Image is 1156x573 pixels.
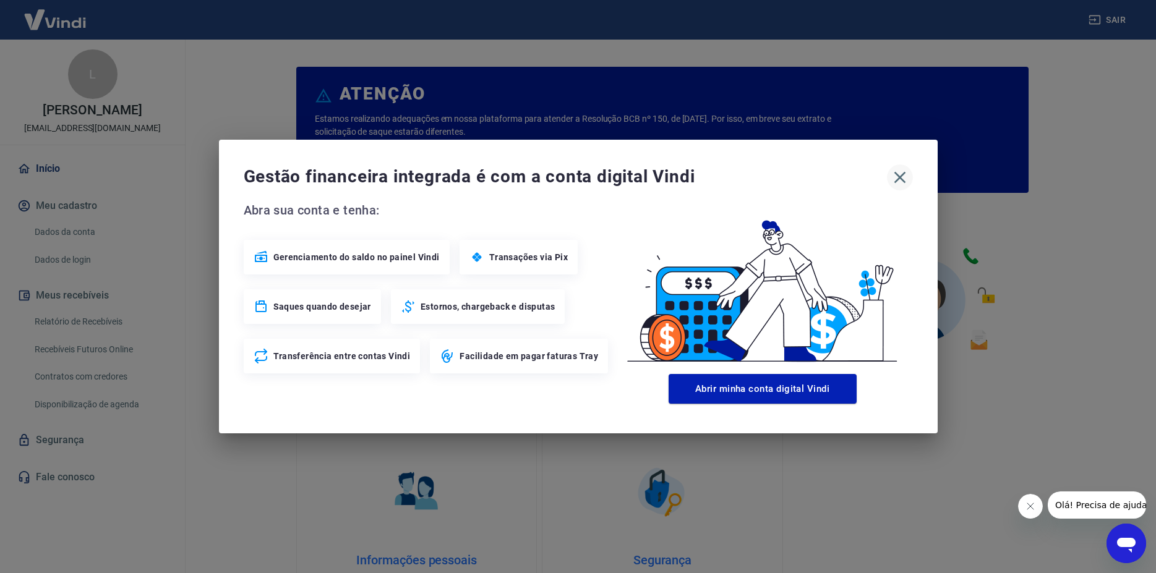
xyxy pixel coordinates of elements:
[244,164,887,189] span: Gestão financeira integrada é com a conta digital Vindi
[669,374,857,404] button: Abrir minha conta digital Vindi
[489,251,568,263] span: Transações via Pix
[460,350,598,362] span: Facilidade em pagar faturas Tray
[421,300,555,313] span: Estornos, chargeback e disputas
[273,251,440,263] span: Gerenciamento do saldo no painel Vindi
[7,9,104,19] span: Olá! Precisa de ajuda?
[1048,491,1146,519] iframe: Mensagem da empresa
[244,200,612,220] span: Abra sua conta e tenha:
[612,200,913,369] img: Good Billing
[1018,494,1043,519] iframe: Fechar mensagem
[273,350,411,362] span: Transferência entre contas Vindi
[273,300,371,313] span: Saques quando desejar
[1107,524,1146,563] iframe: Botão para abrir a janela de mensagens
